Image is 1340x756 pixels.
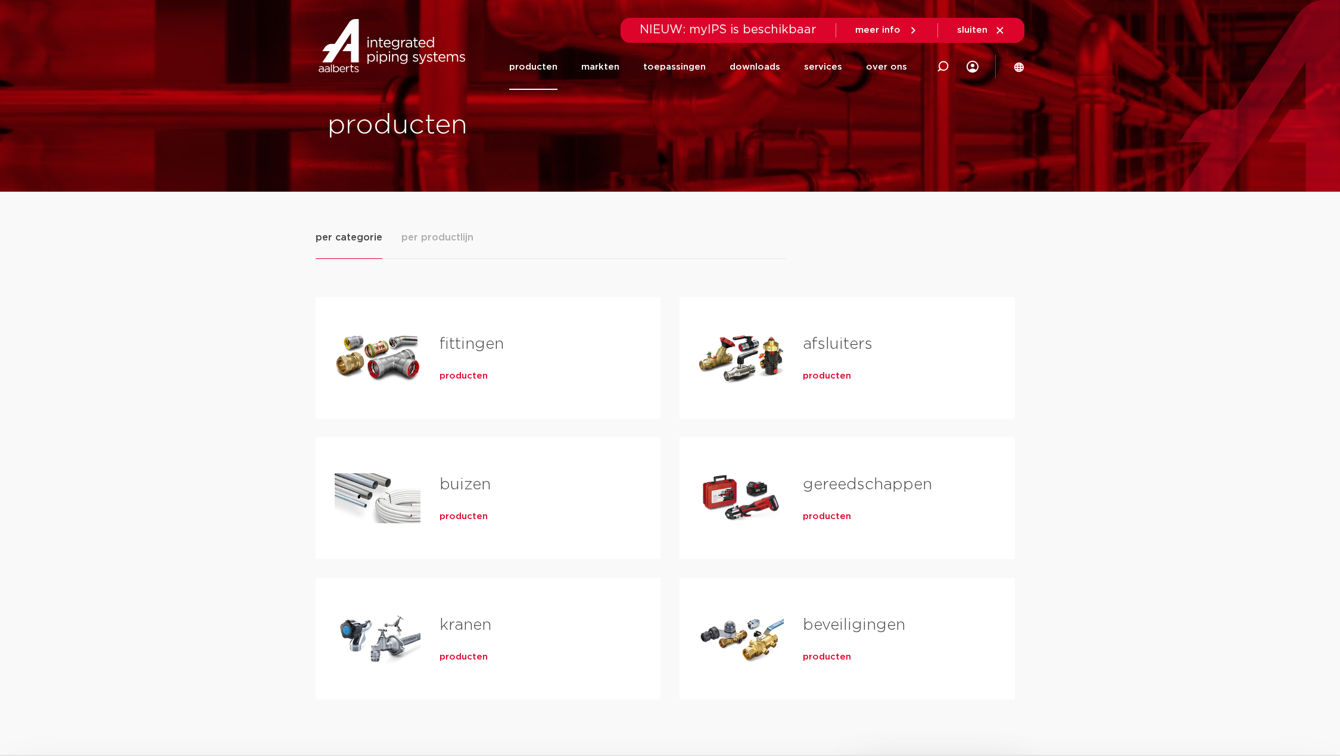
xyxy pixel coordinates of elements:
a: producten [509,44,557,90]
a: downloads [730,44,780,90]
a: producten [803,651,851,663]
span: meer info [855,26,900,35]
a: producten [440,370,488,382]
a: beveiligingen [803,617,905,633]
a: producten [803,511,851,523]
h1: producten [328,107,664,145]
a: over ons [866,44,907,90]
a: markten [581,44,619,90]
a: buizen [440,477,491,492]
a: sluiten [957,25,1005,36]
a: kranen [440,617,491,633]
div: Tabs. Open items met enter of spatie, sluit af met escape en navigeer met de pijltoetsen. [316,230,1024,718]
a: toepassingen [643,44,706,90]
a: meer info [855,25,918,36]
span: per categorie [316,230,382,245]
span: sluiten [957,26,987,35]
nav: Menu [509,44,907,90]
a: fittingen [440,336,504,352]
a: producten [440,651,488,663]
a: afsluiters [803,336,872,352]
span: per productlijn [401,230,473,245]
a: producten [440,511,488,523]
a: services [804,44,842,90]
span: NIEUW: myIPS is beschikbaar [640,24,817,36]
a: gereedschappen [803,477,932,492]
a: producten [803,370,851,382]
